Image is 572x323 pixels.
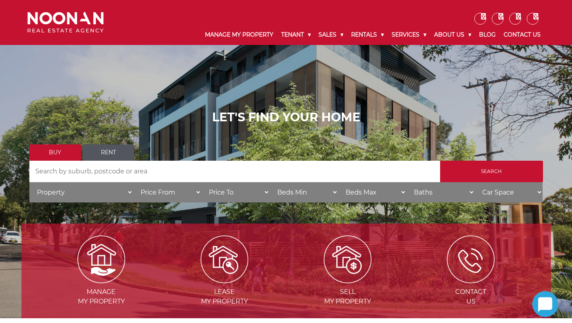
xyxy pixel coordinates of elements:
a: Blog [475,25,500,45]
a: Contact Us [500,25,545,45]
a: Sellmy Property [287,255,408,305]
a: Sales [315,25,347,45]
input: Search [440,161,543,182]
a: Rent [83,144,134,161]
a: Buy [29,144,81,161]
img: Sell my property [324,235,371,283]
img: Manage my Property [77,235,125,283]
a: About Us [430,25,475,45]
img: Lease my property [201,235,248,283]
a: Rentals [347,25,388,45]
a: Managemy Property [41,255,162,305]
h1: LET'S FIND YOUR HOME [29,110,543,125]
span: Contact Us [410,287,531,306]
img: Noonan Real Estate Agency [27,12,104,33]
a: Leasemy Property [164,255,285,305]
a: ContactUs [410,255,531,305]
span: Lease my Property [164,287,285,306]
img: ICONS [447,235,495,283]
input: Search by suburb, postcode or area [29,161,440,182]
span: Manage my Property [41,287,162,306]
a: Tenant [277,25,315,45]
a: Services [388,25,430,45]
span: Sell my Property [287,287,408,306]
a: Manage My Property [201,25,277,45]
